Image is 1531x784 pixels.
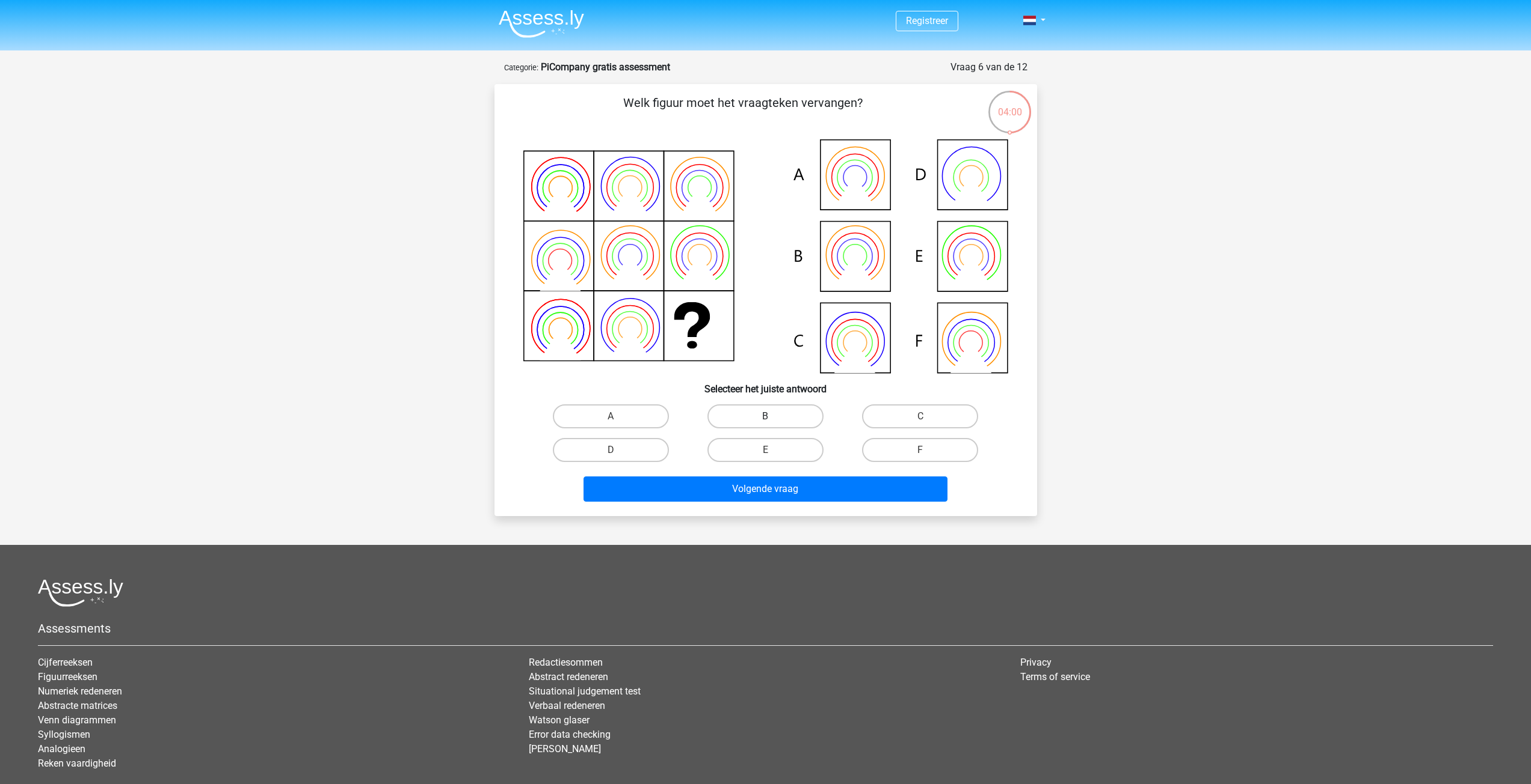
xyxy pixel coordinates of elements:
[950,60,1027,74] div: Vraag 6 van de 12
[529,685,641,697] a: Situational judgement test
[38,657,93,668] a: Cijferreeksen
[38,685,122,697] a: Numeriek redeneren
[529,714,590,726] a: Watson glaser
[38,714,116,726] a: Venn diagrammen
[553,438,669,462] label: D
[514,374,1018,395] h6: Selecteer het juiste antwoord
[1020,657,1052,668] a: Privacy
[529,700,605,711] a: Verbaal redeneren
[514,94,973,130] p: Welk figuur moet het vraagteken vervangen?
[707,438,824,462] label: E
[1020,671,1090,682] a: Terms of service
[707,404,824,428] label: B
[38,579,123,607] img: Assessly logo
[862,404,978,428] label: C
[38,671,97,682] a: Figuurreeksen
[987,90,1032,120] div: 04:00
[906,15,948,26] a: Registreer
[38,743,85,755] a: Analogieen
[529,671,608,682] a: Abstract redeneren
[504,63,538,72] small: Categorie:
[38,729,90,740] a: Syllogismen
[38,700,117,711] a: Abstracte matrices
[584,476,947,502] button: Volgende vraag
[553,404,669,428] label: A
[529,743,601,755] a: [PERSON_NAME]
[529,729,611,740] a: Error data checking
[529,657,603,668] a: Redactiesommen
[499,10,584,38] img: Assessly
[541,61,670,73] strong: PiCompany gratis assessment
[38,758,116,769] a: Reken vaardigheid
[38,621,1493,636] h5: Assessments
[862,438,978,462] label: F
